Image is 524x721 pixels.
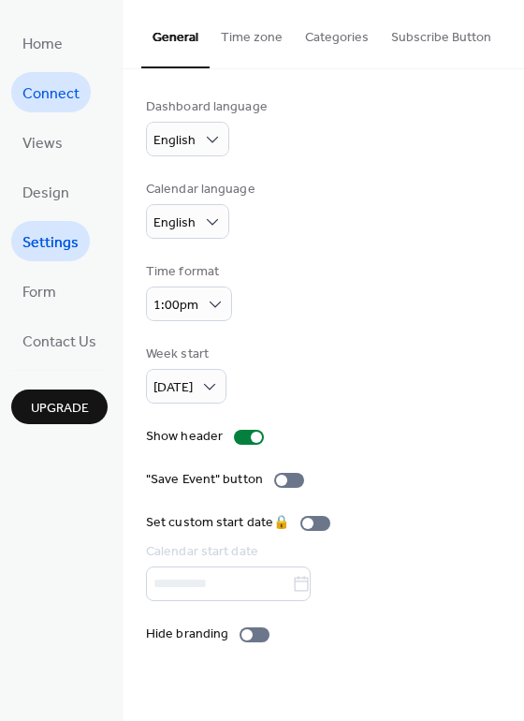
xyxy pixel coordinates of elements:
a: Views [11,122,74,162]
span: English [153,211,196,236]
span: Home [22,30,63,59]
span: Upgrade [31,399,89,419]
div: Show header [146,427,223,447]
span: English [153,128,196,154]
span: Form [22,278,56,307]
button: Upgrade [11,390,108,424]
span: [DATE] [153,375,193,401]
span: Contact Us [22,328,96,357]
span: Design [22,179,69,208]
a: Settings [11,221,90,261]
span: Connect [22,80,80,109]
div: Time format [146,262,228,282]
a: Form [11,271,67,311]
a: Contact Us [11,320,108,360]
span: 1:00pm [153,293,198,318]
span: Settings [22,228,79,257]
a: Connect [11,72,91,112]
div: "Save Event" button [146,470,263,490]
div: Week start [146,345,223,364]
span: Views [22,129,63,158]
div: Dashboard language [146,97,268,117]
div: Calendar language [146,180,255,199]
a: Home [11,22,74,63]
div: Hide branding [146,625,228,644]
a: Design [11,171,80,212]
